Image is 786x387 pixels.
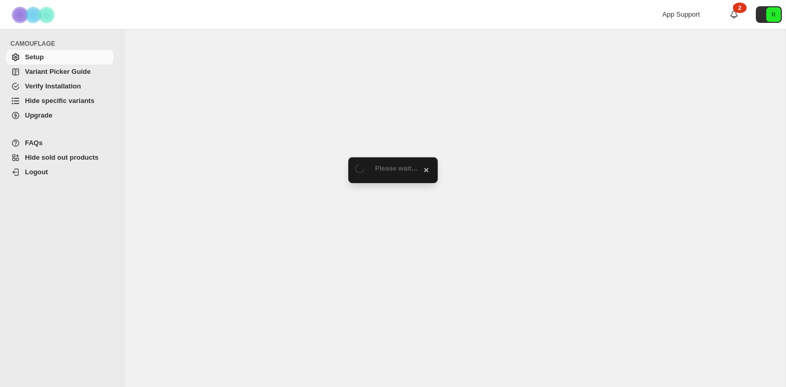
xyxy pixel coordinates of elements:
span: Please wait... [375,164,417,172]
a: Setup [6,50,113,64]
span: Avatar with initials R [766,7,781,22]
div: 2 [733,3,746,13]
span: Setup [25,53,44,61]
a: Verify Installation [6,79,113,94]
img: Camouflage [8,1,60,29]
a: Logout [6,165,113,179]
a: Variant Picker Guide [6,64,113,79]
span: Upgrade [25,111,53,119]
a: Hide specific variants [6,94,113,108]
span: Verify Installation [25,82,81,90]
button: Avatar with initials R [756,6,782,23]
span: Logout [25,168,48,176]
span: CAMOUFLAGE [10,40,117,48]
span: Hide sold out products [25,153,99,161]
span: App Support [662,10,700,18]
a: 2 [729,9,739,20]
span: Variant Picker Guide [25,68,90,75]
a: FAQs [6,136,113,150]
span: FAQs [25,139,43,147]
span: Hide specific variants [25,97,95,105]
text: R [771,11,776,18]
a: Upgrade [6,108,113,123]
a: Hide sold out products [6,150,113,165]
